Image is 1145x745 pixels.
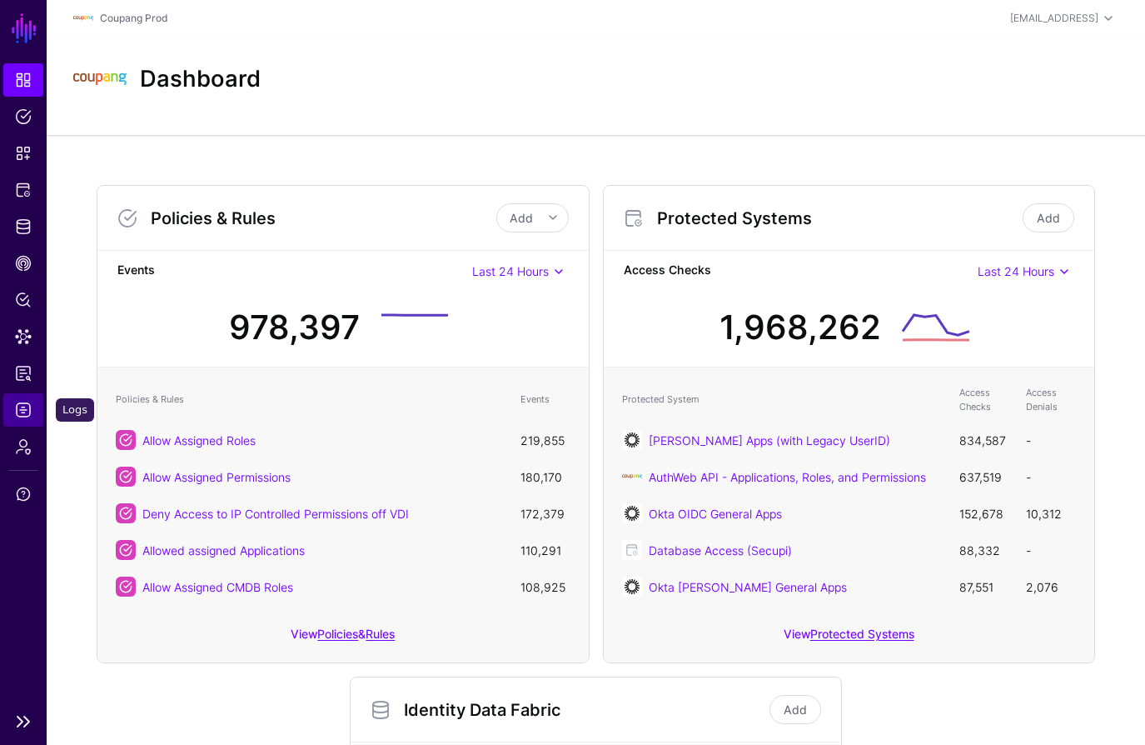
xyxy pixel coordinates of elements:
[3,210,43,243] a: Identity Data Fabric
[15,72,32,88] span: Dashboard
[1018,568,1084,605] td: 2,076
[15,292,32,308] span: Policy Lens
[1018,495,1084,532] td: 10,312
[1018,377,1084,422] th: Access Denials
[140,66,261,93] h2: Dashboard
[56,398,94,422] div: Logs
[142,580,293,594] a: Allow Assigned CMDB Roles
[3,137,43,170] a: Snippets
[10,10,38,47] a: SGNL
[3,247,43,280] a: CAEP Hub
[15,402,32,418] span: Logs
[3,173,43,207] a: Protected Systems
[624,261,978,282] strong: Access Checks
[3,283,43,317] a: Policy Lens
[3,393,43,427] a: Logs
[951,495,1018,532] td: 152,678
[15,145,32,162] span: Snippets
[15,108,32,125] span: Policies
[366,627,395,641] a: Rules
[142,433,256,447] a: Allow Assigned Roles
[3,357,43,390] a: Reports
[1018,422,1084,458] td: -
[15,182,32,198] span: Protected Systems
[15,438,32,455] span: Admin
[657,208,1019,228] h3: Protected Systems
[73,8,93,28] img: svg+xml;base64,PHN2ZyBpZD0iTG9nbyIgeG1sbnM9Imh0dHA6Ly93d3cudzMub3JnLzIwMDAvc3ZnIiB3aWR0aD0iMTIxLj...
[951,422,1018,458] td: 834,587
[649,470,926,484] a: AuthWeb API - Applications, Roles, and Permissions
[1023,203,1074,232] a: Add
[317,627,358,641] a: Policies
[15,255,32,272] span: CAEP Hub
[604,615,1094,662] div: View
[622,467,642,487] img: svg+xml;base64,PD94bWwgdmVyc2lvbj0iMS4wIiBlbmNvZGluZz0iVVRGLTgiIHN0YW5kYWxvbmU9Im5vIj8+CjwhLS0gQ3...
[512,377,579,422] th: Events
[512,422,579,458] td: 219,855
[951,532,1018,568] td: 88,332
[229,302,360,352] div: 978,397
[3,63,43,97] a: Dashboard
[649,507,782,521] a: Okta OIDC General Apps
[142,543,305,557] a: Allowed assigned Applications
[142,470,291,484] a: Allow Assigned Permissions
[649,543,792,557] a: Database Access (Secupi)
[15,486,32,502] span: Support
[97,615,588,662] div: View &
[510,211,533,225] span: Add
[951,568,1018,605] td: 87,551
[3,320,43,353] a: Data Lens
[769,695,821,724] a: Add
[622,503,642,523] img: svg+xml;base64,PHN2ZyB3aWR0aD0iNjQiIGhlaWdodD0iNjQiIHZpZXdCb3g9IjAgMCA2NCA2NCIgZmlsbD0ibm9uZSIgeG...
[3,430,43,463] a: Admin
[978,264,1054,278] span: Last 24 Hours
[15,365,32,382] span: Reports
[649,580,847,594] a: Okta [PERSON_NAME] General Apps
[142,507,409,521] a: Deny Access to IP Controlled Permissions off VDI
[15,218,32,235] span: Identity Data Fabric
[15,328,32,345] span: Data Lens
[622,577,642,597] img: svg+xml;base64,PHN2ZyB3aWR0aD0iNjQiIGhlaWdodD0iNjQiIHZpZXdCb3g9IjAgMCA2NCA2NCIgZmlsbD0ibm9uZSIgeG...
[107,377,511,422] th: Policies & Rules
[3,100,43,133] a: Policies
[512,532,579,568] td: 110,291
[1018,532,1084,568] td: -
[1010,11,1098,26] div: [EMAIL_ADDRESS]
[151,208,495,228] h3: Policies & Rules
[1018,458,1084,495] td: -
[614,377,951,422] th: Protected System
[512,458,579,495] td: 180,170
[622,430,642,450] img: svg+xml;base64,PHN2ZyB3aWR0aD0iNjQiIGhlaWdodD0iNjQiIHZpZXdCb3g9IjAgMCA2NCA2NCIgZmlsbD0ibm9uZSIgeG...
[117,261,471,282] strong: Events
[810,627,914,641] a: Protected Systems
[512,495,579,532] td: 172,379
[472,264,549,278] span: Last 24 Hours
[73,52,127,106] img: svg+xml;base64,PHN2ZyBpZD0iTG9nbyIgeG1sbnM9Imh0dHA6Ly93d3cudzMub3JnLzIwMDAvc3ZnIiB3aWR0aD0iMTIxLj...
[719,302,881,352] div: 1,968,262
[512,568,579,605] td: 108,925
[951,458,1018,495] td: 637,519
[951,377,1018,422] th: Access Checks
[100,12,167,24] a: Coupang Prod
[404,700,766,720] h3: Identity Data Fabric
[649,433,890,447] a: [PERSON_NAME] Apps (with Legacy UserID)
